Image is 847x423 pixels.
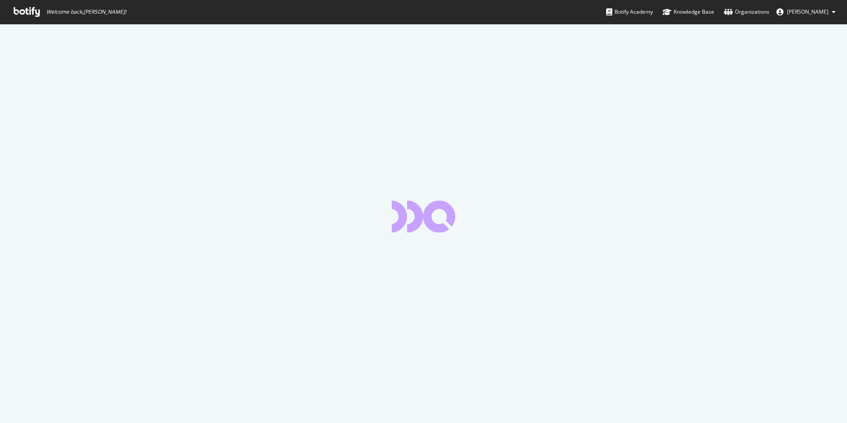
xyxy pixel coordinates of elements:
[787,8,828,15] span: Winnie Ye
[606,7,653,16] div: Botify Academy
[392,201,455,232] div: animation
[663,7,714,16] div: Knowledge Base
[724,7,769,16] div: Organizations
[769,5,843,19] button: [PERSON_NAME]
[46,8,126,15] span: Welcome back, [PERSON_NAME] !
